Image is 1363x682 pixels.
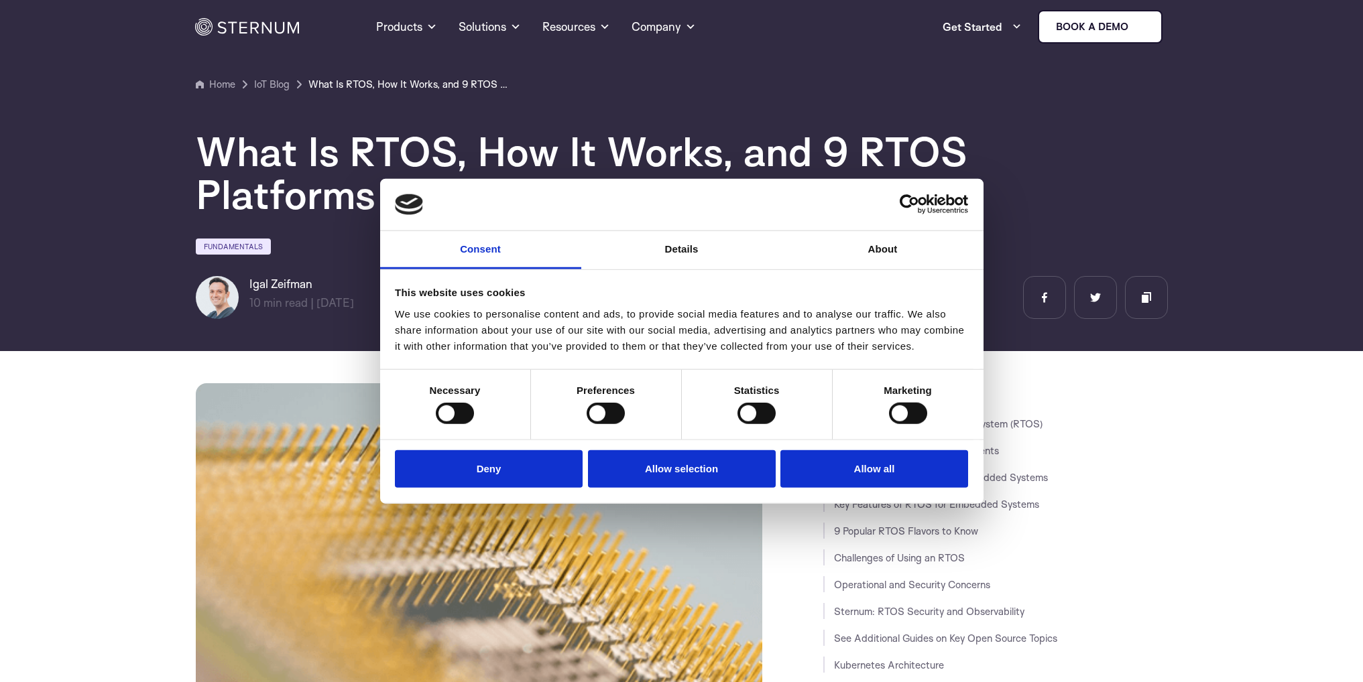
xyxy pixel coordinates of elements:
a: Operational and Security Concerns [834,578,990,591]
h1: What Is RTOS, How It Works, and 9 RTOS Platforms to Know [196,130,1000,216]
strong: Preferences [577,385,635,396]
a: Resources [542,3,610,51]
a: Fundamentals [196,238,271,255]
a: Kubernetes Architecture [834,659,944,671]
img: logo [395,194,423,215]
a: What Is RTOS, How It Works, and 9 RTOS Platforms to Know [308,76,510,92]
a: Usercentrics Cookiebot - opens in a new window [851,194,968,214]
span: [DATE] [316,295,354,310]
strong: Statistics [734,385,780,396]
img: sternum iot [1134,21,1144,32]
span: 10 [249,295,261,310]
a: 9 Popular RTOS Flavors to Know [834,525,978,537]
strong: Marketing [884,385,932,396]
button: Allow all [780,450,968,488]
h3: JUMP TO SECTION [823,389,1168,399]
a: Company [632,3,696,51]
strong: Necessary [430,385,481,396]
h6: Igal Zeifman [249,276,354,292]
a: Consent [380,231,581,269]
a: Get Started [943,13,1022,40]
img: Igal Zeifman [196,276,239,319]
a: Key Features of RTOS for Embedded Systems [834,498,1039,510]
a: Solutions [459,3,521,51]
div: This website uses cookies [395,285,968,301]
a: IoT Blog [254,76,290,92]
a: Home [196,76,235,92]
a: See Additional Guides on Key Open Source Topics [834,632,1057,644]
a: Challenges of Using an RTOS [834,551,965,564]
div: We use cookies to personalise content and ads, to provide social media features and to analyse ou... [395,306,968,354]
a: Products [376,3,437,51]
a: Book a demo [1038,10,1163,44]
button: Allow selection [588,450,776,488]
a: About [782,231,984,269]
a: Details [581,231,782,269]
span: min read | [249,295,314,310]
a: Sternum: RTOS Security and Observability [834,605,1024,618]
button: Deny [395,450,583,488]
